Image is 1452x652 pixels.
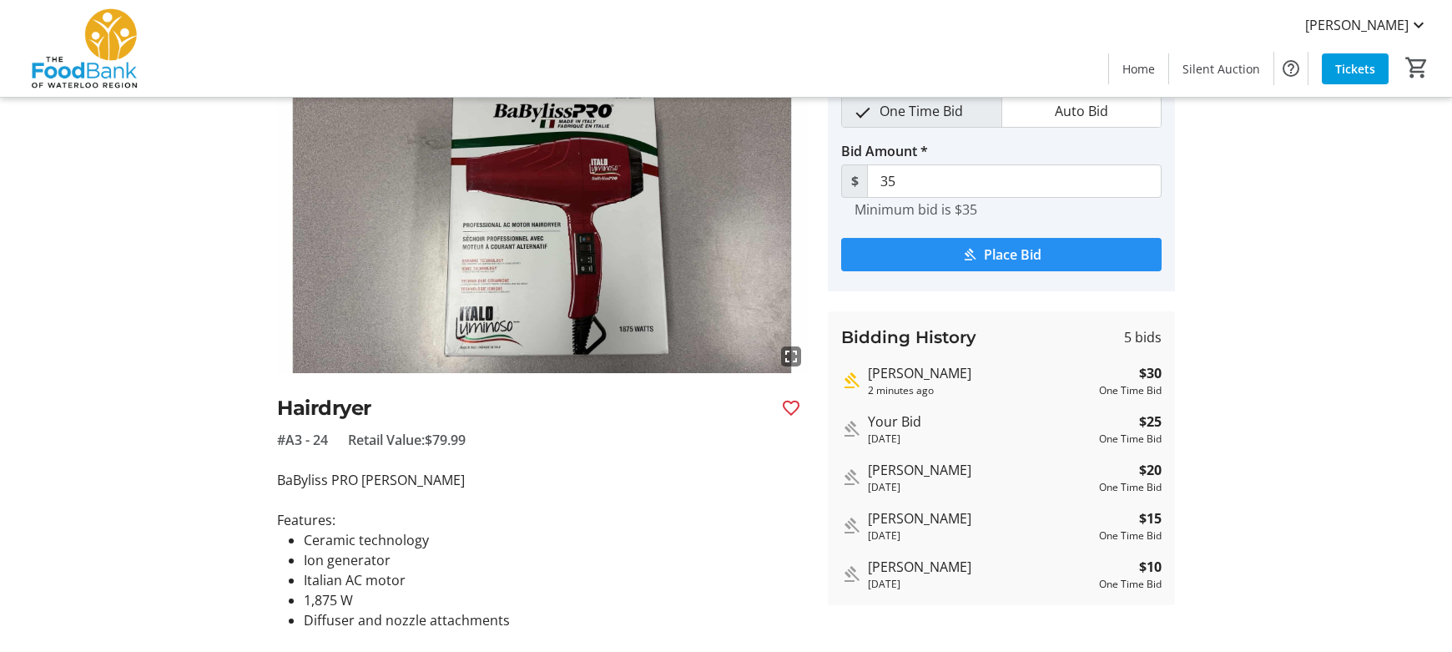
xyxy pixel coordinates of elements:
[1322,53,1389,84] a: Tickets
[1139,412,1162,432] strong: $25
[1045,95,1118,127] span: Auto Bid
[868,432,1092,447] div: [DATE]
[1182,60,1260,78] span: Silent Auction
[1292,12,1442,38] button: [PERSON_NAME]
[1109,53,1168,84] a: Home
[868,480,1092,495] div: [DATE]
[1139,363,1162,383] strong: $30
[277,430,328,450] span: #A3 - 24
[841,468,861,488] mat-icon: Outbid
[868,508,1092,528] div: [PERSON_NAME]
[304,550,808,570] li: Ion generator
[841,371,861,391] mat-icon: Highest bid
[1274,52,1308,85] button: Help
[1122,60,1155,78] span: Home
[868,412,1092,432] div: Your Bid
[304,570,808,590] li: Italian AC motor
[868,528,1092,543] div: [DATE]
[774,392,808,425] button: Favourite
[868,383,1092,398] div: 2 minutes ago
[1169,53,1273,84] a: Silent Auction
[781,346,801,366] mat-icon: fullscreen
[868,363,1092,383] div: [PERSON_NAME]
[1124,327,1162,347] span: 5 bids
[841,164,868,198] span: $
[984,245,1041,265] span: Place Bid
[348,430,466,450] span: Retail Value: $79.99
[1099,528,1162,543] div: One Time Bid
[841,564,861,584] mat-icon: Outbid
[841,238,1162,271] button: Place Bid
[1139,557,1162,577] strong: $10
[277,470,808,490] p: BaByliss PRO [PERSON_NAME]
[841,325,976,350] h3: Bidding History
[277,510,808,530] p: Features:
[1139,460,1162,480] strong: $20
[1099,480,1162,495] div: One Time Bid
[868,460,1092,480] div: [PERSON_NAME]
[1099,577,1162,592] div: One Time Bid
[1402,53,1432,83] button: Cart
[841,141,928,161] label: Bid Amount *
[868,557,1092,577] div: [PERSON_NAME]
[304,530,808,550] li: Ceramic technology
[304,610,808,630] li: Diffuser and nozzle attachments
[870,95,973,127] span: One Time Bid
[855,201,977,218] tr-hint: Minimum bid is $35
[10,7,159,90] img: The Food Bank of Waterloo Region's Logo
[1305,15,1409,35] span: [PERSON_NAME]
[304,590,808,610] li: 1,875 W
[868,577,1092,592] div: [DATE]
[1139,508,1162,528] strong: $15
[841,419,861,439] mat-icon: Outbid
[1099,383,1162,398] div: One Time Bid
[1099,432,1162,447] div: One Time Bid
[277,74,808,373] img: Image
[277,393,768,423] h2: Hairdryer
[1335,60,1375,78] span: Tickets
[841,516,861,536] mat-icon: Outbid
